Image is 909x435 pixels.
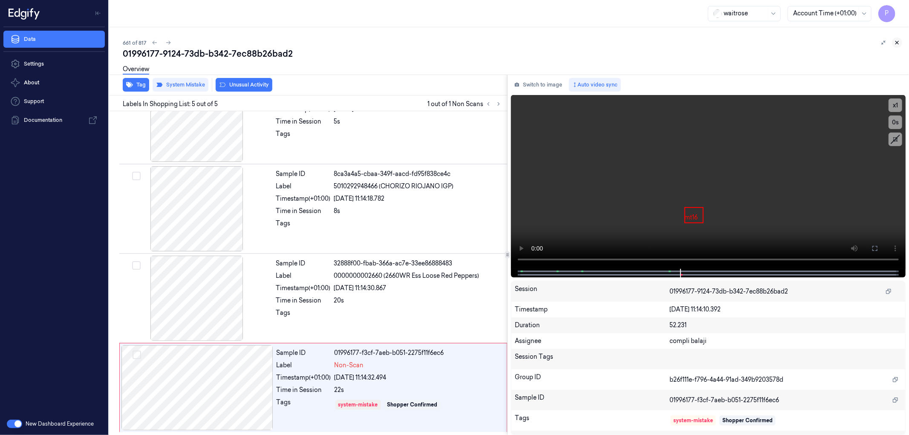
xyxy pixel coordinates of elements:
a: Data [3,31,105,48]
div: [DATE] 11:14:10.392 [669,305,902,314]
div: compli balaji [669,337,902,346]
span: 01996177-f3cf-7aeb-b051-2275f11f6ec6 [669,396,779,405]
div: Tags [277,398,331,412]
button: x1 [889,98,902,112]
span: b26f111e-f796-4a44-91ad-349b9203578d [669,375,783,384]
div: system-mistake [673,417,713,424]
button: Auto video sync [569,78,621,92]
div: Tags [515,414,669,427]
div: Session Tags [515,352,669,366]
div: Tags [276,308,331,322]
a: Support [3,93,105,110]
div: Group ID [515,373,669,386]
div: [DATE] 11:14:32.494 [335,373,502,382]
button: Select row [132,261,141,270]
div: Time in Session [277,386,331,395]
div: Timestamp [515,305,669,314]
span: 01996177-9124-73db-b342-7ec88b26bad2 [669,287,788,296]
button: Toggle Navigation [91,6,105,20]
div: Label [276,182,331,191]
div: 8ca3a4a5-cbaa-349f-aacd-fd95f838ce4c [334,170,502,179]
div: Sample ID [276,259,331,268]
div: Sample ID [276,170,331,179]
span: 1 out of 1 Non Scans [427,99,504,109]
div: Label [277,361,331,370]
div: Timestamp (+01:00) [276,284,331,293]
a: Settings [3,55,105,72]
div: 5s [334,117,502,126]
div: 01996177-f3cf-7aeb-b051-2275f11f6ec6 [335,349,502,357]
button: Unusual Activity [216,78,272,92]
div: Session [515,285,669,298]
button: Select row [133,351,141,359]
div: Time in Session [276,117,331,126]
span: Non-Scan [335,361,364,370]
div: 01996177-9124-73db-b342-7ec88b26bad2 [123,48,902,60]
div: [DATE] 11:14:30.867 [334,284,502,293]
div: Label [276,271,331,280]
div: Timestamp (+01:00) [276,194,331,203]
button: P [878,5,895,22]
a: Overview [123,65,149,75]
button: Tag [123,78,149,92]
span: 661 of 817 [123,39,146,46]
div: 8s [334,207,502,216]
button: Select row [132,172,141,180]
a: Documentation [3,112,105,129]
div: Sample ID [515,393,669,407]
div: 52.231 [669,321,902,330]
div: Shopper Confirmed [387,401,438,409]
div: Time in Session [276,296,331,305]
div: Timestamp (+01:00) [277,373,331,382]
span: 5010292948466 (CHORIZO RIOJANO IGP) [334,182,454,191]
div: system-mistake [338,401,378,409]
div: Shopper Confirmed [722,417,773,424]
button: Switch to image [511,78,566,92]
div: 32888f00-fbab-366a-ac7e-33ee86888483 [334,259,502,268]
div: Tags [276,219,331,233]
button: About [3,74,105,91]
div: Tags [276,130,331,143]
span: Labels In Shopping List: 5 out of 5 [123,100,218,109]
div: 22s [335,386,502,395]
button: 0s [889,115,902,129]
div: [DATE] 11:14:18.782 [334,194,502,203]
span: 0000000002660 (2660WR Ess Loose Red Peppers) [334,271,479,280]
div: Duration [515,321,669,330]
div: Assignee [515,337,669,346]
button: System Mistake [153,78,208,92]
div: 20s [334,296,502,305]
div: Time in Session [276,207,331,216]
div: Sample ID [277,349,331,357]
